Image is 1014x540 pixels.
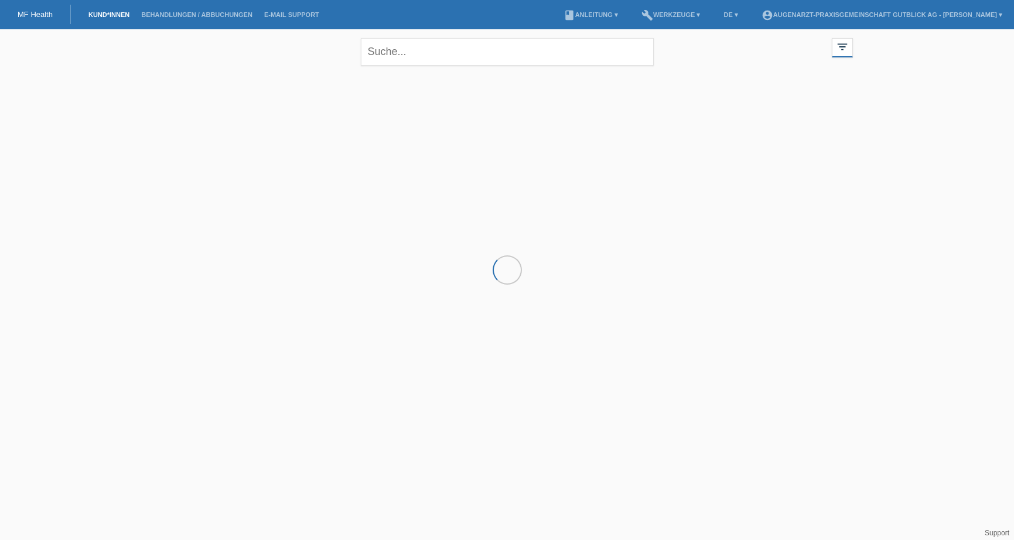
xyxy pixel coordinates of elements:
[558,11,624,18] a: bookAnleitung ▾
[564,9,575,21] i: book
[83,11,135,18] a: Kund*innen
[641,9,653,21] i: build
[756,11,1008,18] a: account_circleAugenarzt-Praxisgemeinschaft Gutblick AG - [PERSON_NAME] ▾
[836,40,849,53] i: filter_list
[762,9,773,21] i: account_circle
[985,529,1009,537] a: Support
[18,10,53,19] a: MF Health
[135,11,258,18] a: Behandlungen / Abbuchungen
[258,11,325,18] a: E-Mail Support
[636,11,706,18] a: buildWerkzeuge ▾
[718,11,743,18] a: DE ▾
[361,38,654,66] input: Suche...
